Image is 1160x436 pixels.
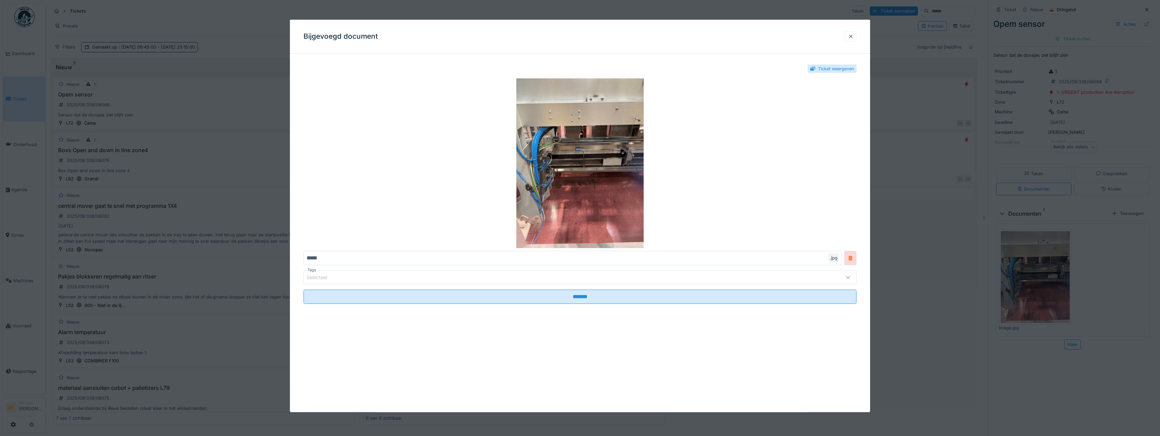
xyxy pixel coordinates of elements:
h3: Bijgevoegd document [303,32,378,41]
div: Selecteer [307,274,337,281]
div: .jpg [828,253,839,262]
div: Ticket weergeven [818,66,854,72]
label: Tags [306,267,317,273]
img: c0ac28fd-8c39-47f0-9f8d-b7a0e62aec42-image.jpg [303,78,857,248]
